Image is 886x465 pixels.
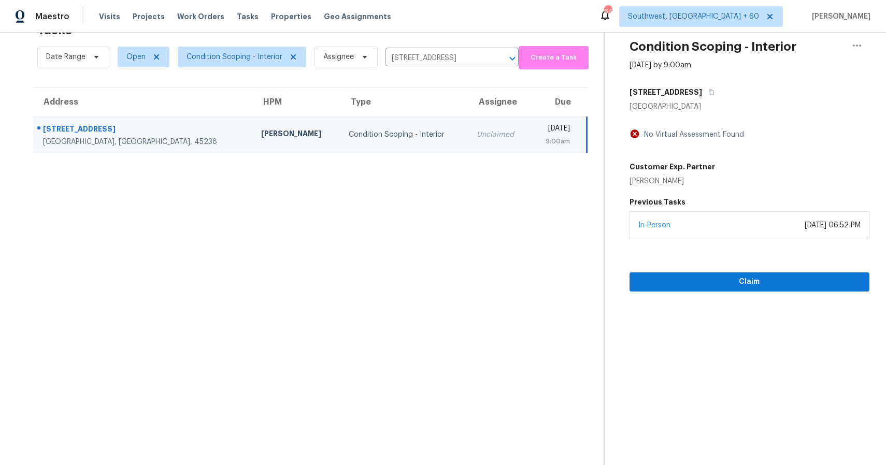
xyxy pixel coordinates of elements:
[604,6,611,17] div: 643
[46,52,85,62] span: Date Range
[524,52,583,64] span: Create a Task
[628,11,759,22] span: Southwest, [GEOGRAPHIC_DATA] + 60
[805,220,861,230] div: [DATE] 06:52 PM
[505,51,520,66] button: Open
[324,11,391,22] span: Geo Assignments
[702,83,716,101] button: Copy Address
[477,129,522,140] div: Unclaimed
[187,52,282,62] span: Condition Scoping - Interior
[638,222,670,229] a: In-Person
[43,124,245,137] div: [STREET_ADDRESS]
[538,136,570,147] div: 9:00am
[630,272,869,292] button: Claim
[630,101,869,112] div: [GEOGRAPHIC_DATA]
[468,88,530,117] th: Assignee
[630,87,702,97] h5: [STREET_ADDRESS]
[35,11,69,22] span: Maestro
[37,25,72,35] h2: Tasks
[133,11,165,22] span: Projects
[99,11,120,22] span: Visits
[630,41,796,52] h2: Condition Scoping - Interior
[808,11,870,22] span: [PERSON_NAME]
[640,129,744,140] div: No Virtual Assessment Found
[630,176,715,186] div: [PERSON_NAME]
[340,88,469,117] th: Type
[385,50,490,66] input: Search by address
[271,11,311,22] span: Properties
[538,123,570,136] div: [DATE]
[638,275,861,288] span: Claim
[126,52,146,62] span: Open
[519,46,589,69] button: Create a Task
[530,88,587,117] th: Due
[630,128,640,139] img: Artifact Not Present Icon
[43,137,245,147] div: [GEOGRAPHIC_DATA], [GEOGRAPHIC_DATA], 45238
[33,88,253,117] th: Address
[349,129,461,140] div: Condition Scoping - Interior
[237,13,259,20] span: Tasks
[323,52,354,62] span: Assignee
[630,60,691,70] div: [DATE] by 9:00am
[177,11,224,22] span: Work Orders
[630,162,715,172] h5: Customer Exp. Partner
[261,128,332,141] div: [PERSON_NAME]
[253,88,340,117] th: HPM
[630,197,869,207] h5: Previous Tasks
